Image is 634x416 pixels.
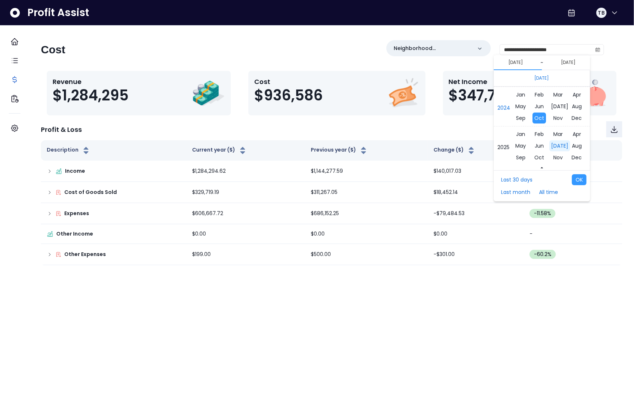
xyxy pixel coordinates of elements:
[428,224,524,244] td: $0.00
[311,146,368,155] button: Previous year ($)
[534,251,551,258] span: -60.2 %
[305,203,428,224] td: $686,152.25
[53,87,129,104] span: $1,284,295
[549,152,567,163] div: Nov 2025
[535,187,562,198] button: All time
[428,161,524,182] td: $140,017.03
[186,203,305,224] td: $606,667.72
[64,210,89,217] p: Expenses
[606,121,622,137] button: Download
[531,129,549,140] div: Feb 2025
[531,152,549,163] div: Oct 2025
[568,140,586,151] div: Aug 2025
[494,165,590,170] button: Collapse month view
[539,165,545,170] svg: arrow up
[41,125,82,134] p: Profit & Loss
[502,84,509,93] span: Mo
[514,89,527,100] span: Jan
[531,89,549,100] div: Feb 2024
[186,161,305,182] td: $1,284,294.62
[595,47,600,52] svg: calendar
[499,84,584,164] div: Oct 2024
[533,140,546,151] span: Jun
[449,87,514,104] span: $347,709
[428,182,524,203] td: $18,452.14
[512,140,530,151] div: May 2025
[53,77,129,87] p: Revenue
[186,244,305,265] td: $199.00
[305,224,428,244] td: $0.00
[532,74,552,83] button: Select month
[494,87,590,126] div: 2024
[526,84,533,93] span: We
[568,129,586,140] div: Apr 2025
[514,152,527,163] span: Sep
[305,161,428,182] td: $1,144,277.59
[572,84,584,93] div: Sunday
[513,140,528,151] span: May
[434,146,476,155] button: Change ($)
[65,167,85,175] p: Income
[533,112,546,123] span: Oct
[186,224,305,244] td: $0.00
[549,129,567,140] div: Mar 2025
[570,152,584,163] span: Dec
[512,89,530,100] div: Jan 2024
[571,89,583,100] span: Apr
[549,89,567,100] div: Mar 2024
[449,77,514,87] p: Net Income
[254,77,323,87] p: Cost
[558,58,578,67] button: Select end date
[64,251,106,258] p: Other Expenses
[552,84,556,93] span: Fr
[497,174,536,185] button: Last 30 days
[536,84,548,93] div: Thursday
[531,140,549,151] div: Jun 2025
[514,129,527,140] span: Jan
[394,45,472,52] p: Neighborhood [GEOGRAPHIC_DATA]
[497,187,534,198] button: Last month
[563,84,569,93] span: Sa
[515,84,520,93] span: Tu
[27,6,89,19] span: Profit Assist
[47,146,91,155] button: Description
[534,210,551,217] span: -11.58 %
[551,129,565,140] span: Mar
[192,77,225,110] img: Revenue
[548,84,560,93] div: Friday
[305,244,428,265] td: $500.00
[531,101,549,112] div: Jun 2024
[387,77,420,110] img: Cost
[505,58,526,67] button: Select start date
[56,230,93,238] p: Other Income
[41,43,65,56] h2: Cost
[497,143,509,151] div: 2025
[549,101,570,112] span: [DATE]
[571,129,583,140] span: Apr
[512,101,530,112] div: May 2024
[512,129,530,140] div: Jan 2025
[497,104,510,111] div: 2024
[524,84,536,93] div: Wednesday
[568,101,586,112] div: Aug 2024
[568,89,586,100] div: Apr 2024
[64,188,117,196] p: Cost of Goods Sold
[428,244,524,265] td: -$301.00
[254,87,323,104] span: $936,586
[513,101,528,112] span: May
[499,84,511,93] div: Monday
[576,84,581,93] span: Su
[568,152,586,163] div: Dec 2025
[570,140,584,151] span: Aug
[186,182,305,203] td: $329,719.19
[533,129,546,140] span: Feb
[568,112,586,123] div: Dec 2024
[305,182,428,203] td: $311,267.05
[512,112,530,123] div: Sep 2024
[598,9,605,16] span: TB
[549,140,570,151] span: [DATE]
[570,112,584,123] span: Dec
[549,101,567,112] div: Jul 2024
[192,146,247,155] button: Current year ($)
[533,152,546,163] span: Oct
